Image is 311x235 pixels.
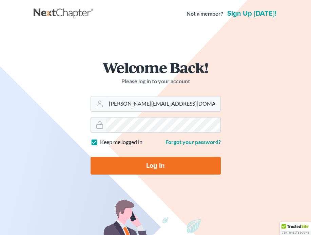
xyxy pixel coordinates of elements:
[91,77,221,85] p: Please log in to your account
[187,10,223,18] strong: Not a member?
[91,60,221,75] h1: Welcome Back!
[280,222,311,235] div: TrustedSite Certified
[226,10,278,17] a: Sign up [DATE]!
[166,139,221,145] a: Forgot your password?
[100,138,142,146] label: Keep me logged in
[91,157,221,175] input: Log In
[106,96,220,111] input: Email Address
